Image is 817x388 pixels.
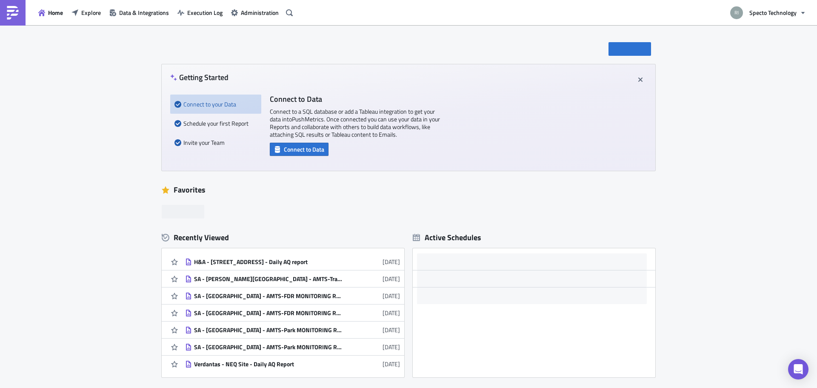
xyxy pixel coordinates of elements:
div: Open Intercom Messenger [788,359,808,379]
h4: Getting Started [170,73,229,82]
button: Execution Log [173,6,227,19]
div: Active Schedules [413,233,481,242]
button: Explore [67,6,105,19]
div: SA - [GEOGRAPHIC_DATA] - AMTS-Park MONITORING REPORT - weekly [194,343,343,351]
div: H&A - [STREET_ADDRESS] - Daily AQ report [194,258,343,266]
a: SA - [GEOGRAPHIC_DATA] - AMTS-Park MONITORING REPORT - weekly[DATE] [185,339,400,355]
span: Home [48,8,63,17]
div: SA - [GEOGRAPHIC_DATA] - AMTS-FDR MONITORING REPORT - weekly [194,309,343,317]
div: Connect to your Data [174,95,257,114]
span: Execution Log [187,8,223,17]
span: Connect to Data [284,145,324,154]
img: Avatar [729,6,744,20]
a: SA - [GEOGRAPHIC_DATA] - AMTS-FDR MONITORING REPORT - daily[DATE] [185,287,400,304]
div: SA - [GEOGRAPHIC_DATA] - AMTS-FDR MONITORING REPORT - daily [194,292,343,300]
time: 2025-08-11T14:27:16Z [383,359,400,368]
span: Data & Integrations [119,8,169,17]
div: Recently Viewed [162,231,404,244]
span: Specto Technology [749,8,797,17]
h4: Connect to Data [270,95,440,103]
time: 2025-09-11T15:40:57Z [383,325,400,334]
div: Schedule your first Report [174,114,257,133]
time: 2025-09-11T15:40:42Z [383,342,400,351]
time: 2025-09-23T20:31:07Z [383,257,400,266]
div: Invite your Team [174,133,257,152]
button: Specto Technology [725,3,811,22]
span: Explore [81,8,101,17]
a: H&A - [STREET_ADDRESS] - Daily AQ report[DATE] [185,253,400,270]
a: Verdantas - NEQ Site - Daily AQ Report[DATE] [185,356,400,372]
time: 2025-09-11T15:41:25Z [383,291,400,300]
a: SA - [GEOGRAPHIC_DATA] - AMTS-FDR MONITORING REPORT - weekly[DATE] [185,305,400,321]
time: 2025-09-11T15:41:42Z [383,274,400,283]
a: SA - [GEOGRAPHIC_DATA] - AMTS-Park MONITORING REPORT - daily[DATE] [185,322,400,338]
div: SA - [GEOGRAPHIC_DATA] - AMTS-Park MONITORING REPORT - daily [194,326,343,334]
a: Connect to Data [270,144,329,153]
time: 2025-09-11T15:41:12Z [383,308,400,317]
button: Data & Integrations [105,6,173,19]
img: PushMetrics [6,6,20,20]
span: Administration [241,8,279,17]
div: SA - [PERSON_NAME][GEOGRAPHIC_DATA] - AMTS-Track1-East-TL [194,275,343,283]
button: Administration [227,6,283,19]
div: Favorites [162,184,655,196]
button: Connect to Data [270,143,329,156]
div: Verdantas - NEQ Site - Daily AQ Report [194,360,343,368]
button: Home [34,6,67,19]
p: Connect to a SQL database or add a Tableau integration to get your data into PushMetrics . Once c... [270,108,440,138]
a: SA - [PERSON_NAME][GEOGRAPHIC_DATA] - AMTS-Track1-East-TL[DATE] [185,270,400,287]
